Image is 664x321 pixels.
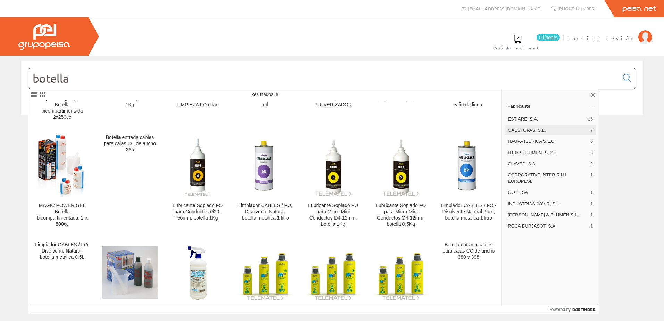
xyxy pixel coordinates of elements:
div: MAGIC POWER GEL Botella bicompartimentada: 2 x 500cc [34,203,90,228]
div: Limpiador CABLES / FO, Disolvente Natural, botella metálica 1 litro [237,203,293,221]
a: Fabricante [502,100,599,112]
span: 0 línea/s [537,34,560,41]
span: 38 [274,92,279,97]
span: 1 [590,212,593,218]
span: GAESTOPAS, S.L. [508,127,588,133]
span: [PHONE_NUMBER] [558,6,596,11]
img: Lubricante Soplado FO para Micro-Mini Conductos Ø4-12mm, botella 1Kg [306,134,361,197]
span: 6 [590,138,593,145]
img: MPONE 300 - Gel de silicona bicomponente en monobotella 300ml. [373,245,429,301]
span: Powered by [549,306,571,313]
span: [PERSON_NAME] & BLUMEN S.L. [508,212,588,218]
img: Lubricante Soplado FO para Conductos Ø20-50mm, botella 1Kg [178,134,217,197]
span: 1 [590,201,593,207]
div: Lubricante Soplado FO para Conductos Ø20-50mm, botella 1Kg [169,203,226,221]
a: MAGIC POWER GEL Botella bicompartimentada: 2 x 500cc MAGIC POWER GEL Botella bicompartimentada: 2... [28,129,96,236]
img: MPONE 900 - Gel de silicona bicomponente en monobotella de 900ml. [237,245,293,301]
img: MAGIC POWER GEL Botella bicompartimentada: 2 x 500cc [38,134,87,197]
span: HT INSTRUMENTS, S.L. [508,150,588,156]
span: 1 [590,172,593,184]
span: HAUPA IBERICA S.L.U. [508,138,588,145]
div: Lubricante Soplado FO para Micro-Mini Conductos Ø4-12mm, botella 0,5Kg [373,203,429,228]
div: Lubricante Soplado FO para Micro-Mini Conductos Ø4-12mm, botella 1Kg [305,203,361,228]
span: CORPORATIVE INTER.R&H EUROPESL [508,172,588,184]
div: Limpiador CABLES / FO - Disolvente Natural Puro, botella metálica 1 litro [440,203,497,221]
span: Resultados: [251,92,280,97]
a: Botella entrada cables para cajas CC de ancho 285 [96,129,164,236]
a: Limpiador CABLES / FO, Disolvente Natural, botella metálica 1 litro Limpiador CABLES / FO, Disolv... [232,129,299,236]
span: 1 [590,189,593,196]
img: Limpiador CABLES / FO, Disolvente Natural, botella metálica 1 litro [237,138,293,194]
a: Lubricante Soplado FO para Micro-Mini Conductos Ø4-12mm, botella 0,5Kg Lubricante Soplado FO para... [367,129,434,236]
img: Lubricante Soplado FO para Micro-Mini Conductos Ø4-12mm, botella 0,5Kg [373,134,429,197]
img: MAGIC RUBBER. 2 botellas de 250gr ( total 500gr), Color Gris [102,246,158,299]
div: Botella entrada cables para cajas CC de ancho 285 [102,134,158,153]
span: INDUSTRIAS JOVIR, S.L. [508,201,588,207]
span: GOTE SA [508,189,588,196]
div: © Grupo Peisa [21,124,643,130]
a: Iniciar sesión [567,29,652,35]
span: ROCA BURJASOT, S.A. [508,223,588,229]
img: Grupo Peisa [18,24,70,50]
div: Botella entrada cables para cajas CC de ancho 380 y 398 [440,242,497,261]
span: 7 [590,127,593,133]
div: GelGum. Aislante bi-componente gel+goma. Botella bicompartimentada 2x250cc [34,89,90,121]
span: 1 [590,223,593,229]
span: 2 [590,161,593,167]
span: Iniciar sesión [567,34,635,41]
div: Limpiador CABLES / FO, Disolvente Natural, botella metálica 0,5L [34,242,90,261]
span: 15 [588,116,593,122]
a: Lubricante Soplado FO para Conductos Ø20-50mm, botella 1Kg Lubricante Soplado FO para Conductos Ø... [164,129,231,236]
img: MPONE 600 - Gel de silicona bicomponente en monobotella de 600ml. [305,245,361,301]
a: Powered by [549,305,599,314]
img: Limpiador CABLES / FO - Disolvente Natural Puro, botella metálica 1 litro [440,138,497,194]
a: Limpiador CABLES / FO - Disolvente Natural Puro, botella metálica 1 litro Limpiador CABLES / FO -... [435,129,502,236]
span: ESTIARE, S.A. [508,116,585,122]
img: BOTELLA deFLUID de 1 LITRO, CON TAPON DOSIFICADOR [169,245,226,301]
span: 3 [590,150,593,156]
span: Pedido actual [493,44,541,51]
input: Buscar... [28,68,619,89]
span: CLAVED, S.A. [508,161,588,167]
a: Lubricante Soplado FO para Micro-Mini Conductos Ø4-12mm, botella 1Kg Lubricante Soplado FO para M... [299,129,367,236]
span: [EMAIL_ADDRESS][DOMAIN_NAME] [468,6,541,11]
